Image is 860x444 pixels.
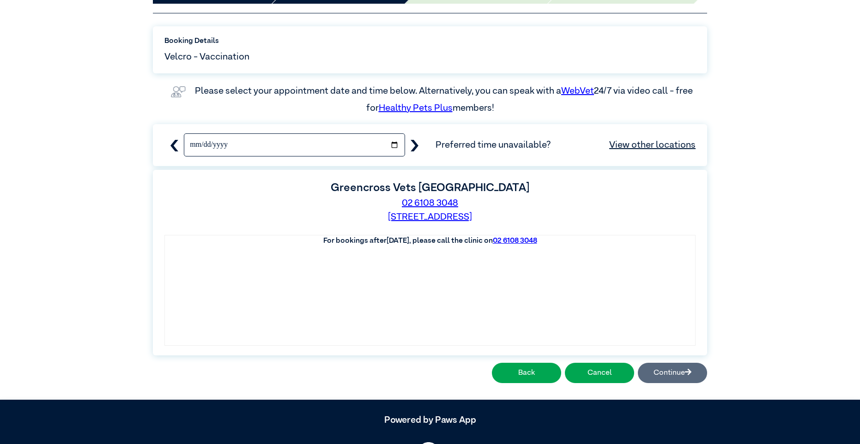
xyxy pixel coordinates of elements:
a: WebVet [561,86,594,96]
label: Booking Details [164,36,696,47]
a: 02 6108 3048 [402,198,458,208]
span: Velcro - Vaccination [164,50,249,64]
label: Greencross Vets [GEOGRAPHIC_DATA] [331,182,529,193]
a: View other locations [609,138,696,152]
label: Please select your appointment date and time below. Alternatively, you can speak with a 24/7 via ... [195,86,695,112]
a: Healthy Pets Plus [379,103,453,113]
img: vet [167,83,189,101]
h5: Powered by Paws App [153,414,707,426]
a: [STREET_ADDRESS] [388,212,472,222]
button: Cancel [565,363,634,383]
a: 02 6108 3048 [493,237,537,245]
button: Back [492,363,561,383]
label: For bookings after [DATE] , please call the clinic on [323,237,537,245]
span: Preferred time unavailable? [436,138,696,152]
